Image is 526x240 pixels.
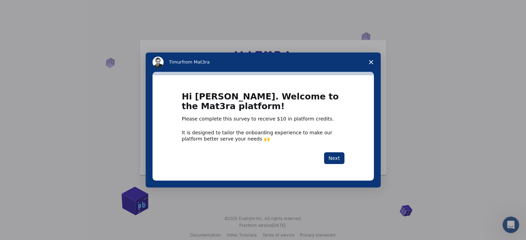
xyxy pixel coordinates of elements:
[361,52,381,72] span: Close survey
[324,152,344,164] button: Next
[182,116,344,123] div: Please complete this survey to receive $10 in platform credits.
[169,59,182,65] span: Timur
[182,92,344,116] h1: Hi [PERSON_NAME]. Welcome to the Mat3ra platform!
[14,5,39,11] span: Support
[153,57,164,68] img: Profile image for Timur
[182,129,344,142] div: It is designed to tailor the onboarding experience to make our platform better serve your needs 🙌
[182,59,210,65] span: from Mat3ra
